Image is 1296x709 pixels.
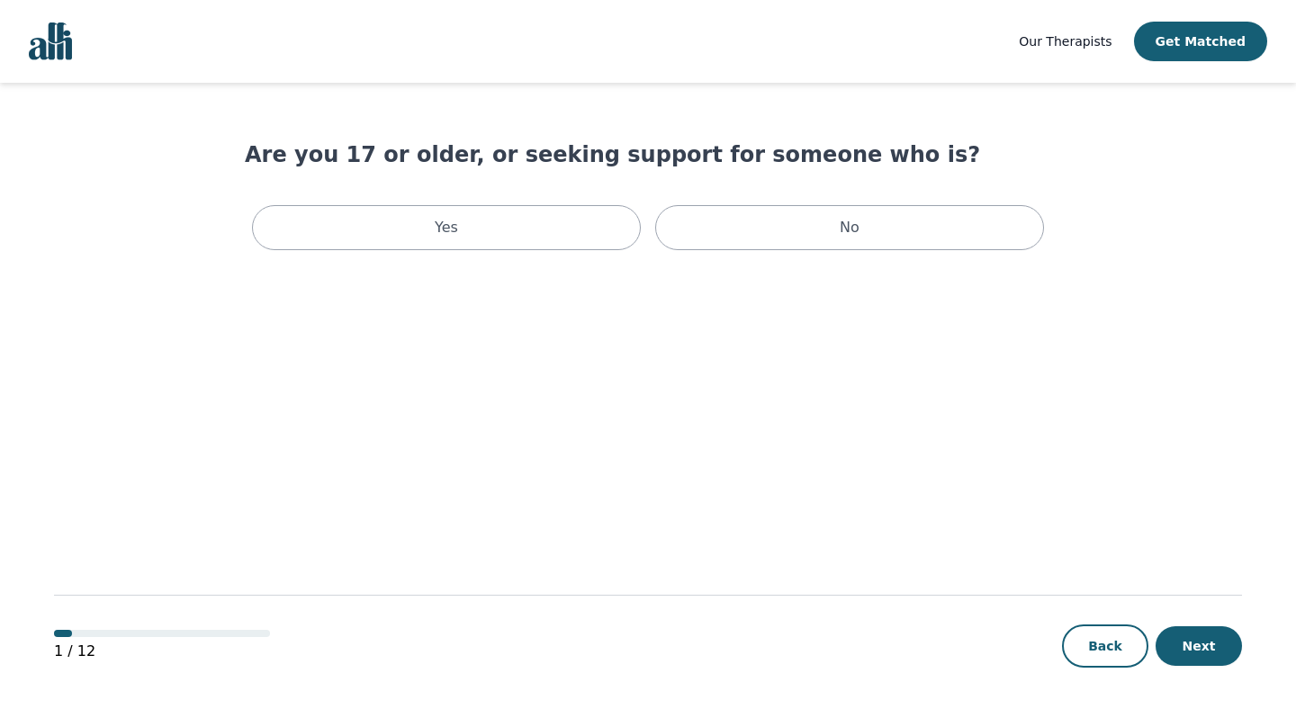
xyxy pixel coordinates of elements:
p: 1 / 12 [54,641,270,662]
h1: Are you 17 or older, or seeking support for someone who is? [245,140,1051,169]
button: Next [1156,626,1242,666]
img: alli logo [29,22,72,60]
button: Get Matched [1134,22,1267,61]
span: Our Therapists [1019,34,1111,49]
p: No [840,217,859,238]
button: Back [1062,624,1148,668]
a: Our Therapists [1019,31,1111,52]
p: Yes [435,217,458,238]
